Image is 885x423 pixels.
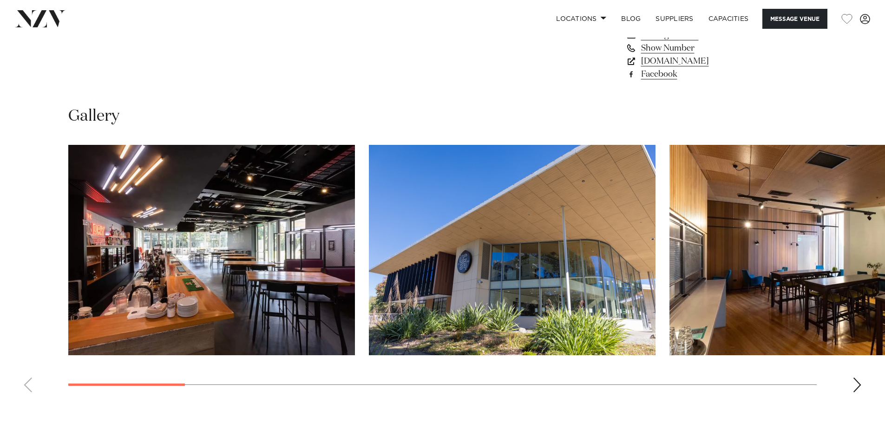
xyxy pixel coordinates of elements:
a: Facebook [626,68,777,81]
a: Locations [549,9,614,29]
a: SUPPLIERS [648,9,701,29]
button: Message Venue [762,9,827,29]
a: BLOG [614,9,648,29]
a: [DOMAIN_NAME] [626,55,777,68]
h2: Gallery [68,106,119,127]
a: Show Number [626,42,777,55]
swiper-slide: 2 / 16 [369,145,656,355]
img: nzv-logo.png [15,10,66,27]
swiper-slide: 1 / 16 [68,145,355,355]
a: Capacities [701,9,756,29]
